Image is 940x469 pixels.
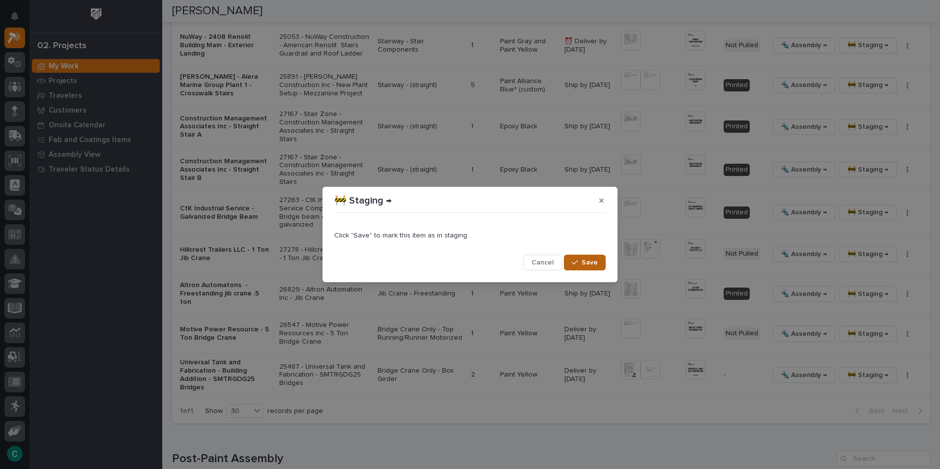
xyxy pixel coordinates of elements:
span: Cancel [531,258,554,267]
p: 🚧 Staging → [334,195,392,206]
button: Save [564,255,606,270]
span: Save [582,258,598,267]
button: Cancel [523,255,562,270]
p: Click "Save" to mark this item as in staging. [334,232,606,240]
